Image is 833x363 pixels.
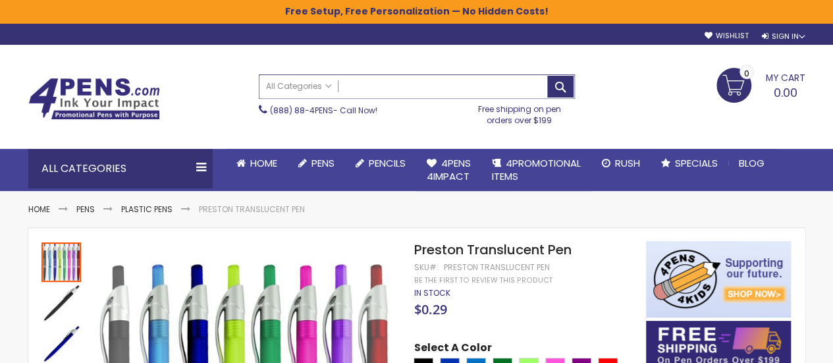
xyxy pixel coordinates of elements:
a: Wishlist [704,31,748,41]
div: Availability [414,288,450,298]
span: Blog [739,156,765,170]
a: All Categories [259,75,338,97]
li: Preston Translucent Pen [199,204,305,215]
a: Plastic Pens [121,204,173,215]
div: Preston Translucent Pen [41,241,82,282]
a: Be the first to review this product [414,275,552,285]
span: Select A Color [414,341,491,358]
div: Free shipping on pen orders over $199 [464,99,575,125]
a: Home [28,204,50,215]
a: Blog [728,149,775,178]
a: 0.00 0 [716,68,805,101]
a: Specials [651,149,728,178]
span: 0 [744,67,749,80]
img: 4Pens Custom Pens and Promotional Products [28,78,160,120]
a: 4PROMOTIONALITEMS [481,149,591,192]
a: (888) 88-4PENS [270,105,333,116]
div: Preston Translucent Pen [41,282,82,323]
a: Pens [76,204,95,215]
span: All Categories [266,81,332,92]
div: All Categories [28,149,213,188]
a: Pencils [345,149,416,178]
span: $0.29 [414,300,446,318]
span: Pens [311,156,335,170]
span: 4PROMOTIONAL ITEMS [492,156,581,183]
img: 4pens 4 kids [646,241,791,318]
span: In stock [414,287,450,298]
span: Rush [615,156,640,170]
a: Pens [288,149,345,178]
img: Preston Translucent Pen [41,283,81,323]
strong: SKU [414,262,438,273]
span: 0.00 [774,84,797,101]
div: Preston Translucent Pen [443,262,549,273]
span: - Call Now! [270,105,377,116]
span: Preston Translucent Pen [414,240,571,259]
a: Home [226,149,288,178]
div: Sign In [761,32,805,42]
a: 4Pens4impact [416,149,481,192]
span: Specials [675,156,718,170]
span: 4Pens 4impact [427,156,471,183]
span: Home [250,156,277,170]
span: Pencils [369,156,406,170]
a: Rush [591,149,651,178]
